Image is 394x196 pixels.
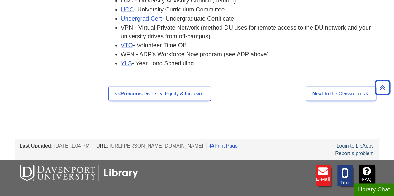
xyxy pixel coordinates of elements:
[210,143,214,148] i: Print Page
[306,87,376,101] a: Next:In the Classroom >>
[359,165,375,186] a: FAQ
[121,60,132,66] a: YLS
[20,143,53,148] span: Last Updated:
[121,91,143,96] strong: Previous:
[121,5,379,14] li: - University Curriculum Committee
[96,143,108,148] span: URL:
[121,6,134,13] a: UCC
[54,143,90,148] span: [DATE] 1:04 PM
[121,14,379,23] li: - Undergraduate Certificate
[335,151,374,156] a: Report a problem
[336,143,373,148] a: Login to LibApps
[312,91,325,96] strong: Next:
[121,50,379,59] li: WFN - ADP's Workforce Now program (see ADP above)
[20,165,138,181] img: DU Libraries
[373,83,392,92] a: Back to Top
[110,143,203,148] span: [URL][PERSON_NAME][DOMAIN_NAME]
[210,143,238,148] a: Print Page
[316,165,331,186] a: E-mail
[121,41,379,50] li: - Volunteer Time Off
[121,59,379,68] li: - Year Long Scheduling
[121,23,379,41] li: VPN - Virtual Private Network (method DU uses for remote access to the DU network and your univer...
[337,165,353,186] a: Text
[354,183,394,196] button: Library Chat
[108,87,211,101] a: <<Previous:Diversity, Equity & Inclusion
[121,15,162,22] a: Undergrad Cert
[121,42,133,48] a: VTO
